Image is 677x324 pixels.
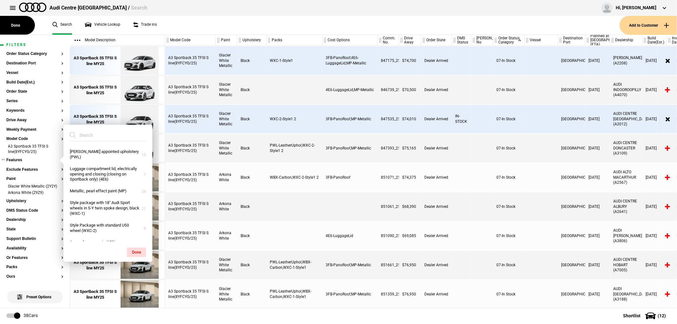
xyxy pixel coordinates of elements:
div: Black [237,76,267,104]
div: Drive Away [399,35,421,46]
div: Dealer Arrived [421,134,452,162]
div: AUDI [PERSON_NAME] (A3806) [610,222,642,250]
div: Packs [267,35,322,46]
button: Sunroof; panoramic (3FB) [63,237,152,248]
section: Upholstery [6,199,63,208]
section: Vessel [6,71,63,80]
div: Dealer Arrived [421,46,452,75]
div: $74,010 [399,105,421,133]
div: 851359_25 [378,280,399,308]
div: DMS Status [452,35,471,46]
div: WXC-1-Style1 [267,46,322,75]
div: Dealer Arrived [421,76,452,104]
div: A3 Sportback 35 TFSI S line MY25 [73,260,117,271]
div: Dealer Arrived [421,105,452,133]
img: Audi_8YFCYG_25_EI_2Y2Y_3FB_WXC_WXC-2_(Nadin:_3FB_6FJ_C53_WXC)_ext.png [117,105,162,134]
section: PaintGlacier White Metallic (2Y2Y)Arkona White (Z9Z9) [6,177,63,199]
div: Paint [216,35,237,46]
a: A3 Sportback 35 TFSI S line MY25 [73,105,117,134]
div: Arkona White [216,163,237,192]
section: Order State [6,89,63,99]
div: 07-In Stock [493,251,525,279]
div: Dealer Arrived [421,222,452,250]
div: 07-In Stock [493,46,525,75]
div: Dealer Arrived [421,251,452,279]
div: [DATE] [642,251,667,279]
div: [DATE] [585,280,610,308]
button: Weekly Payment [6,128,63,132]
img: Audi_8YFCYG_25_EI_2Y2Y_WBX_3FB_3L5_WXC_WXC-1_PWL_PY5_PYY_U35_(Nadin:_3FB_3L5_6FJ_C55_PWL_PY5_PYY_... [117,251,162,280]
div: [DATE] [585,222,610,250]
div: 851090_25 [378,222,399,250]
div: 3FB-PanoRoof,MP-Metallic [322,251,378,279]
div: [DATE] [585,163,610,192]
div: A3 Sportback 35 TFSI S line(8YFCYG/25) [165,105,216,133]
button: Shortlist(12) [614,308,677,324]
div: AUDI CENTRE [GEOGRAPHIC_DATA] (A2012) [610,105,642,133]
a: A3 Sportback 35 TFSI S line MY25 [73,47,117,75]
div: AUDI ALTO MACARTHUR (A2567) [610,163,642,192]
a: A3 Sportback 35 TFSI S line MY25 [73,280,117,309]
section: Availability [6,246,63,256]
img: Audi_8YFCYG_25_EI_2Y2Y_3FB_4E6_WXC_WXC-1_U35_(Nadin:_3FB_4E6_6FJ_C54_S9S_U35_WXC)_ext.png [117,47,162,75]
div: Black [237,192,267,221]
section: Features [6,158,63,168]
div: [DATE] [585,76,610,104]
div: Glacier White Metallic [216,251,237,279]
div: 3FB-PanoRoof,MP-Metallic [322,105,378,133]
button: Vessel [6,71,63,75]
div: Destination Port [558,35,585,46]
section: Weekly Payment [6,128,63,137]
div: Glacier White Metallic [216,46,237,75]
div: [GEOGRAPHIC_DATA] [558,134,585,162]
div: A3 Sportback 35 TFSI S line(8YFCYG/25) [165,280,216,308]
div: Model Description [70,35,165,46]
div: 846739_25 [378,76,399,104]
div: Audi Centre [GEOGRAPHIC_DATA] / [50,4,147,11]
button: Or Features [6,256,63,260]
div: $76,950 [399,280,421,308]
div: Black [237,134,267,162]
div: 847393_25 [378,134,399,162]
div: 07-In Stock [493,105,525,133]
div: [DATE] [585,134,610,162]
div: 3FB-PanoRoof,4E6-LuggageLid,MP-Metallic [322,46,378,75]
div: AUDI CENTRE DONCASTER (A3109) [610,134,642,162]
section: Series [6,99,63,109]
div: Black [237,222,267,250]
span: Search [131,5,147,11]
button: Series [6,99,63,103]
div: Vessel [525,35,558,46]
div: [DATE] [585,192,610,221]
div: Dealer Arrived [421,163,452,192]
div: 38 Cars [23,313,38,319]
div: 07-In Stock [493,192,525,221]
div: Arkona White [216,192,237,221]
div: 851661_25 [378,251,399,279]
div: Order State [421,35,452,46]
div: [DATE] [642,134,667,162]
div: A3 Sportback 35 TFSI S line MY25 [73,84,117,96]
div: 847535_25 [378,105,399,133]
section: Dealership [6,218,63,227]
div: WBX-Carbon,WXC-2-Style1 2 [267,163,322,192]
div: A3 Sportback 35 TFSI S line MY25 [73,289,117,300]
div: $74,700 [399,46,421,75]
div: 4E6-LuggageLid,MP-Metallic [322,76,378,104]
div: 851061_25 [378,192,399,221]
section: DMS Status Code [6,208,63,218]
div: [GEOGRAPHIC_DATA] [558,280,585,308]
section: Ours [6,274,63,284]
div: Dealership [610,35,642,46]
div: PWL-LeatherUphol,WBX-Carbon,WXC-1-Style1 [267,251,322,279]
section: Model CodeA3 Sportback 35 TFSI S line(8YFCYG/25) [6,137,63,158]
button: Packs [6,265,63,269]
div: [GEOGRAPHIC_DATA] [558,222,585,250]
button: Style Package with standard U53 wheel (WXC-2) [63,220,152,237]
a: Search [52,16,72,35]
div: A3 Sportback 35 TFSI S line(8YFCYG/25) [165,163,216,192]
div: A3 Sportback 35 TFSI S line(8YFCYG/25) [165,134,216,162]
div: A3 Sportback 35 TFSI S line(8YFCYG/25) [165,76,216,104]
button: Done [127,248,146,257]
div: [DATE] [585,105,610,133]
